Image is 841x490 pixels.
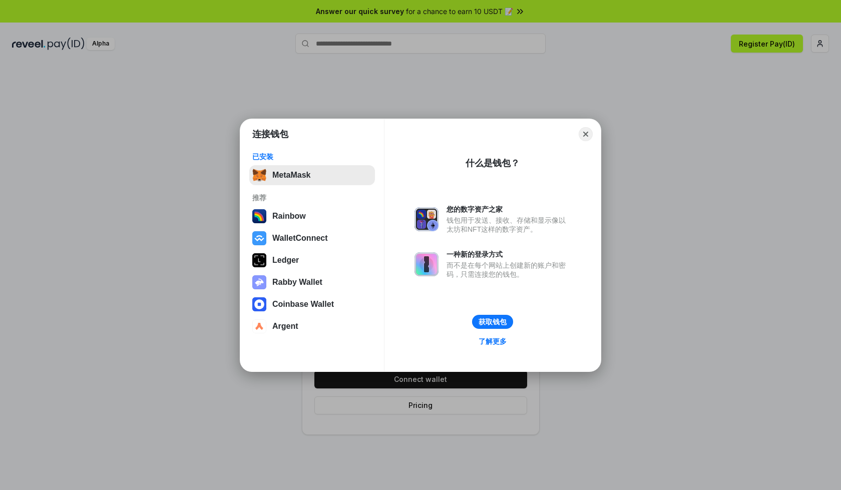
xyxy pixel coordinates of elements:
[272,300,334,309] div: Coinbase Wallet
[272,322,298,331] div: Argent
[272,171,310,180] div: MetaMask
[447,216,571,234] div: 钱包用于发送、接收、存储和显示像以太坊和NFT这样的数字资产。
[472,315,513,329] button: 获取钱包
[249,228,375,248] button: WalletConnect
[447,261,571,279] div: 而不是在每个网站上创建新的账户和密码，只需连接您的钱包。
[414,252,439,276] img: svg+xml,%3Csvg%20xmlns%3D%22http%3A%2F%2Fwww.w3.org%2F2000%2Fsvg%22%20fill%3D%22none%22%20viewBox...
[249,316,375,336] button: Argent
[447,250,571,259] div: 一种新的登录方式
[252,275,266,289] img: svg+xml,%3Csvg%20xmlns%3D%22http%3A%2F%2Fwww.w3.org%2F2000%2Fsvg%22%20fill%3D%22none%22%20viewBox...
[252,253,266,267] img: svg+xml,%3Csvg%20xmlns%3D%22http%3A%2F%2Fwww.w3.org%2F2000%2Fsvg%22%20width%3D%2228%22%20height%3...
[252,193,372,202] div: 推荐
[252,168,266,182] img: svg+xml,%3Csvg%20fill%3D%22none%22%20height%3D%2233%22%20viewBox%3D%220%200%2035%2033%22%20width%...
[249,294,375,314] button: Coinbase Wallet
[414,207,439,231] img: svg+xml,%3Csvg%20xmlns%3D%22http%3A%2F%2Fwww.w3.org%2F2000%2Fsvg%22%20fill%3D%22none%22%20viewBox...
[252,152,372,161] div: 已安装
[272,256,299,265] div: Ledger
[272,234,328,243] div: WalletConnect
[252,319,266,333] img: svg+xml,%3Csvg%20width%3D%2228%22%20height%3D%2228%22%20viewBox%3D%220%200%2028%2028%22%20fill%3D...
[579,127,593,141] button: Close
[252,297,266,311] img: svg+xml,%3Csvg%20width%3D%2228%22%20height%3D%2228%22%20viewBox%3D%220%200%2028%2028%22%20fill%3D...
[473,335,513,348] a: 了解更多
[272,278,322,287] div: Rabby Wallet
[272,212,306,221] div: Rainbow
[479,337,507,346] div: 了解更多
[252,128,288,140] h1: 连接钱包
[249,272,375,292] button: Rabby Wallet
[252,209,266,223] img: svg+xml,%3Csvg%20width%3D%22120%22%20height%3D%22120%22%20viewBox%3D%220%200%20120%20120%22%20fil...
[249,206,375,226] button: Rainbow
[252,231,266,245] img: svg+xml,%3Csvg%20width%3D%2228%22%20height%3D%2228%22%20viewBox%3D%220%200%2028%2028%22%20fill%3D...
[249,250,375,270] button: Ledger
[447,205,571,214] div: 您的数字资产之家
[249,165,375,185] button: MetaMask
[466,157,520,169] div: 什么是钱包？
[479,317,507,326] div: 获取钱包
